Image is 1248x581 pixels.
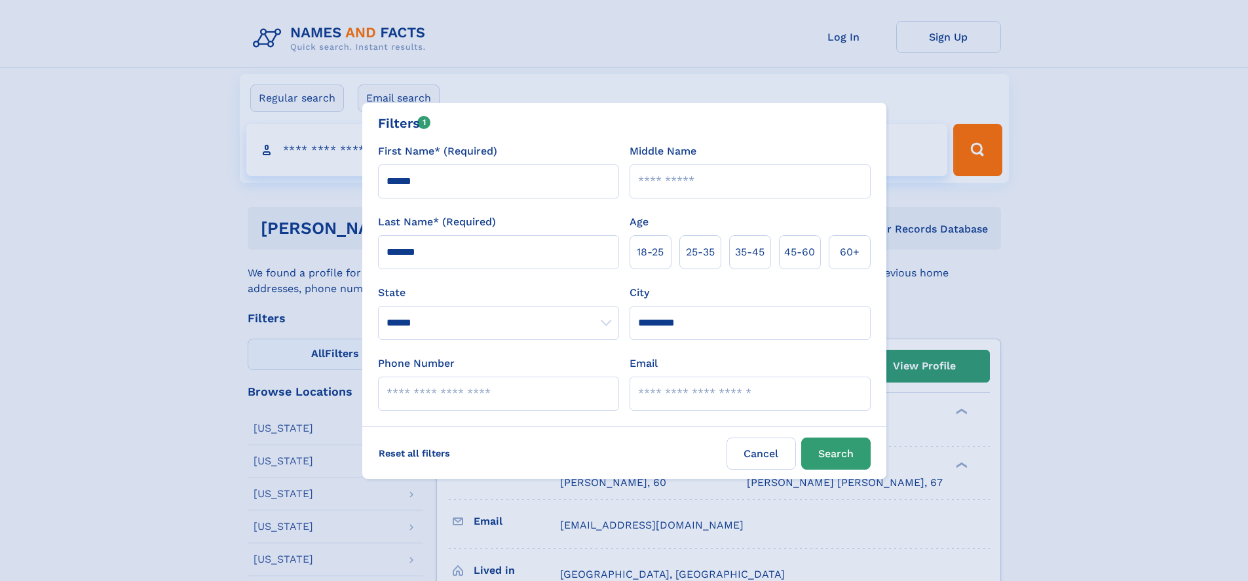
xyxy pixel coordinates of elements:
[727,438,796,470] label: Cancel
[840,244,860,260] span: 60+
[378,356,455,371] label: Phone Number
[630,214,649,230] label: Age
[378,285,619,301] label: State
[686,244,715,260] span: 25‑35
[784,244,815,260] span: 45‑60
[801,438,871,470] button: Search
[378,143,497,159] label: First Name* (Required)
[378,113,431,133] div: Filters
[370,438,459,469] label: Reset all filters
[630,285,649,301] label: City
[378,214,496,230] label: Last Name* (Required)
[630,143,696,159] label: Middle Name
[735,244,765,260] span: 35‑45
[637,244,664,260] span: 18‑25
[630,356,658,371] label: Email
